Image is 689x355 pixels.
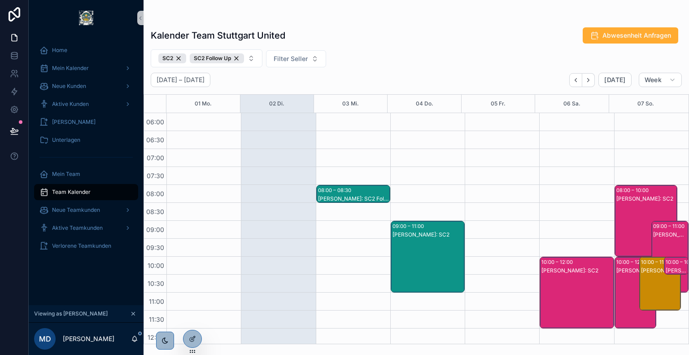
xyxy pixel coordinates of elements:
span: Team Kalender [52,188,91,196]
span: Aktive Teamkunden [52,224,103,232]
div: 10:00 – 12:00 [541,258,575,267]
div: 09:00 – 11:00[PERSON_NAME]: SC2 [652,221,688,292]
div: SC2 Follow Up [190,53,244,63]
div: [PERSON_NAME]: SC2 [616,195,676,202]
a: Unterlagen [34,132,138,148]
div: [PERSON_NAME]: SC2 [616,267,656,274]
span: 07:30 [144,172,166,180]
span: Mein Team [52,171,80,178]
div: 09:00 – 11:00 [653,222,687,231]
div: 10:00 – 11:30 [641,258,674,267]
a: Mein Kalender [34,60,138,76]
span: Viewing as [PERSON_NAME] [34,310,108,317]
button: Unselect SC_2 [158,53,186,63]
span: MD [39,333,51,344]
div: scrollable content [29,36,144,266]
div: [PERSON_NAME]: SC2 Follow Up [318,195,389,202]
button: 03 Mi. [342,95,359,113]
p: [PERSON_NAME] [63,334,114,343]
div: 10:00 – 11:30[PERSON_NAME]: SC2 Follow Up [640,257,681,310]
button: Week [639,73,682,87]
a: Neue Teamkunden [34,202,138,218]
span: [PERSON_NAME] [52,118,96,126]
button: 04 Do. [416,95,433,113]
span: Neue Teamkunden [52,206,100,214]
div: 09:00 – 11:00[PERSON_NAME]: SC2 [391,221,464,292]
span: 06:00 [144,118,166,126]
button: Select Button [266,50,326,67]
span: Unterlagen [52,136,80,144]
span: 07:00 [144,154,166,162]
a: Mein Team [34,166,138,182]
span: 10:00 [145,262,166,269]
div: 10:00 – 10:30[PERSON_NAME]: SC2 Follow Up [664,257,688,274]
div: SC2 [158,53,186,63]
span: 06:30 [144,136,166,144]
div: 08:00 – 10:00 [616,186,651,195]
a: Home [34,42,138,58]
span: 10:30 [145,280,166,287]
span: Verlorene Teamkunden [52,242,111,250]
button: 05 Fr. [491,95,506,113]
div: 08:00 – 10:00[PERSON_NAME]: SC2 [615,185,677,256]
button: Abwesenheit Anfragen [583,27,678,44]
button: Unselect SC_2_FOLLOW_UP [190,53,244,63]
div: 08:00 – 08:30[PERSON_NAME]: SC2 Follow Up [317,185,390,202]
button: [DATE] [598,73,631,87]
div: [PERSON_NAME]: SC2 [653,231,688,238]
span: 12:00 [145,333,166,341]
span: Neue Kunden [52,83,86,90]
span: Week [645,76,662,84]
span: Mein Kalender [52,65,89,72]
span: 11:00 [147,298,166,305]
span: 09:00 [144,226,166,233]
a: Verlorene Teamkunden [34,238,138,254]
button: Next [582,73,595,87]
div: [PERSON_NAME]: SC2 Follow Up [641,267,680,274]
div: 09:00 – 11:00 [392,222,426,231]
div: [PERSON_NAME]: SC2 [541,267,613,274]
button: 01 Mo. [195,95,212,113]
span: [DATE] [604,76,625,84]
a: [PERSON_NAME] [34,114,138,130]
span: 11:30 [147,316,166,323]
div: 10:00 – 12:00[PERSON_NAME]: SC2 [540,257,613,328]
a: Team Kalender [34,184,138,200]
button: Select Button [151,49,262,67]
div: 08:00 – 08:30 [318,186,353,195]
span: Abwesenheit Anfragen [602,31,671,40]
a: Aktive Kunden [34,96,138,112]
h1: Kalender Team Stuttgart United [151,29,285,42]
span: 09:30 [144,244,166,251]
div: [PERSON_NAME]: SC2 [392,231,464,238]
span: Filter Seller [274,54,308,63]
a: Neue Kunden [34,78,138,94]
div: [PERSON_NAME]: SC2 Follow Up [666,267,688,274]
span: Aktive Kunden [52,101,89,108]
div: 10:00 – 12:00[PERSON_NAME]: SC2 [615,257,656,328]
span: 08:00 [144,190,166,197]
h2: [DATE] – [DATE] [157,75,205,84]
button: 06 Sa. [563,95,580,113]
img: App logo [79,11,93,25]
span: 08:30 [144,208,166,215]
button: 07 So. [637,95,654,113]
a: Aktive Teamkunden [34,220,138,236]
button: 02 Di. [269,95,284,113]
button: Back [569,73,582,87]
div: 10:00 – 12:00 [616,258,650,267]
span: Home [52,47,67,54]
